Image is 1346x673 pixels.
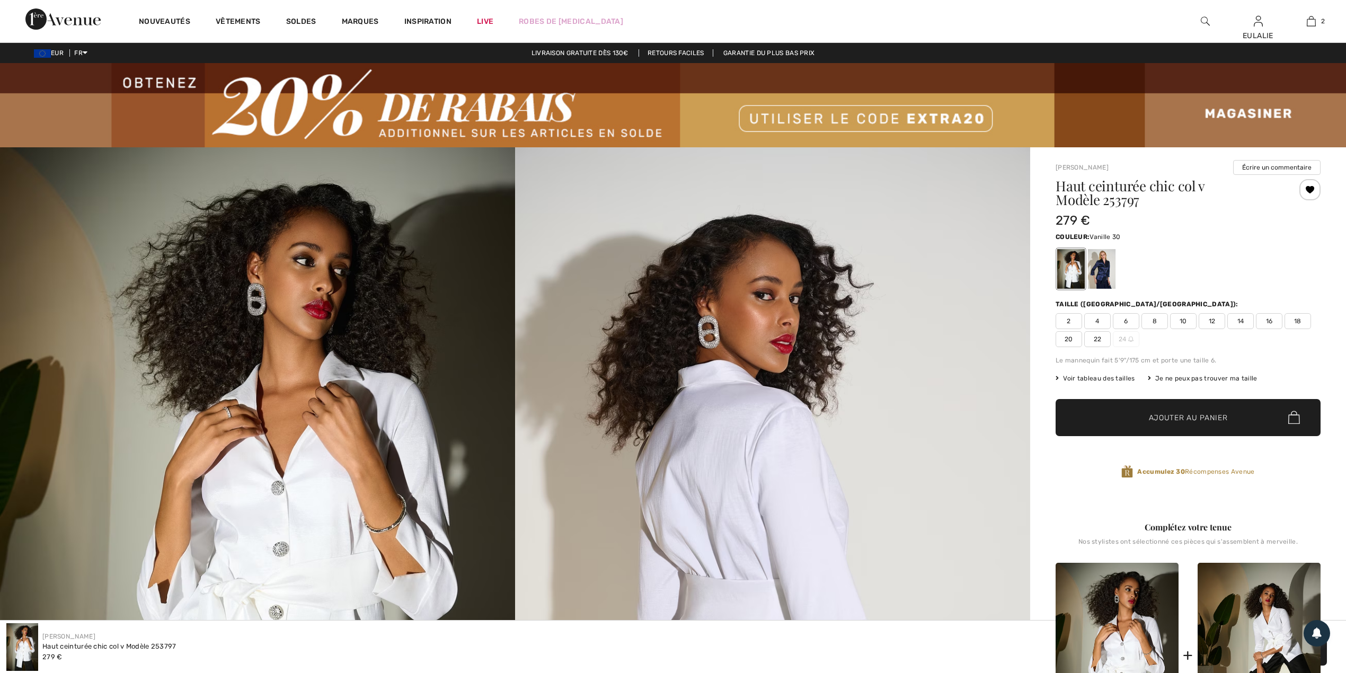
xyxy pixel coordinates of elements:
button: Ajouter au panier [1056,399,1321,436]
span: 22 [1084,331,1111,347]
span: Voir tableau des tailles [1056,374,1135,383]
span: 10 [1170,313,1197,329]
a: Soldes [286,17,316,28]
span: FR [74,49,87,57]
button: Écrire un commentaire [1233,160,1321,175]
a: Marques [342,17,379,28]
a: Garantie du plus bas prix [715,49,823,57]
a: 2 [1285,15,1337,28]
img: Mon panier [1307,15,1316,28]
img: Mes infos [1254,15,1263,28]
img: Bag.svg [1288,411,1300,424]
a: Vêtements [216,17,261,28]
span: 16 [1256,313,1282,329]
span: 24 [1113,331,1139,347]
span: 279 € [1056,213,1091,228]
div: Le mannequin fait 5'9"/175 cm et porte une taille 6. [1056,356,1321,365]
div: EULALIE [1232,30,1284,41]
a: Livraison gratuite dès 130€ [523,49,637,57]
strong: Accumulez 30 [1137,468,1185,475]
span: 279 € [42,653,63,661]
img: Haut Ceintur&eacute;e Chic Col V mod&egrave;le 253797 [6,623,38,671]
span: Couleur: [1056,233,1090,241]
span: 2 [1321,16,1325,26]
div: Bleu Nuit [1088,249,1115,289]
span: Inspiration [404,17,451,28]
span: 4 [1084,313,1111,329]
img: Euro [34,49,51,58]
h1: Haut ceinturée chic col v Modèle 253797 [1056,179,1277,207]
img: 1ère Avenue [25,8,101,30]
img: Récompenses Avenue [1121,465,1133,479]
span: 8 [1141,313,1168,329]
span: 14 [1227,313,1254,329]
div: Complétez votre tenue [1056,521,1321,534]
span: 12 [1199,313,1225,329]
span: 18 [1285,313,1311,329]
span: EUR [34,49,68,57]
a: Se connecter [1254,16,1263,26]
iframe: Ouvre un widget dans lequel vous pouvez chatter avec l’un de nos agents [1279,594,1335,620]
a: Retours faciles [639,49,713,57]
a: Live [477,16,493,27]
img: ring-m.svg [1128,336,1134,342]
span: Ajouter au panier [1149,412,1228,423]
span: 6 [1113,313,1139,329]
span: Récompenses Avenue [1137,467,1254,476]
div: Vanille 30 [1057,249,1085,289]
a: [PERSON_NAME] [42,633,95,640]
span: 20 [1056,331,1082,347]
span: 2 [1056,313,1082,329]
span: Vanille 30 [1090,233,1120,241]
div: Taille ([GEOGRAPHIC_DATA]/[GEOGRAPHIC_DATA]): [1056,299,1241,309]
div: Haut ceinturée chic col v Modèle 253797 [42,641,176,652]
a: Robes de [MEDICAL_DATA] [519,16,623,27]
a: Nouveautés [139,17,190,28]
div: Je ne peux pas trouver ma taille [1148,374,1258,383]
a: [PERSON_NAME] [1056,164,1109,171]
div: Nos stylistes ont sélectionné ces pièces qui s'assemblent à merveille. [1056,538,1321,554]
div: + [1183,643,1193,667]
img: recherche [1201,15,1210,28]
